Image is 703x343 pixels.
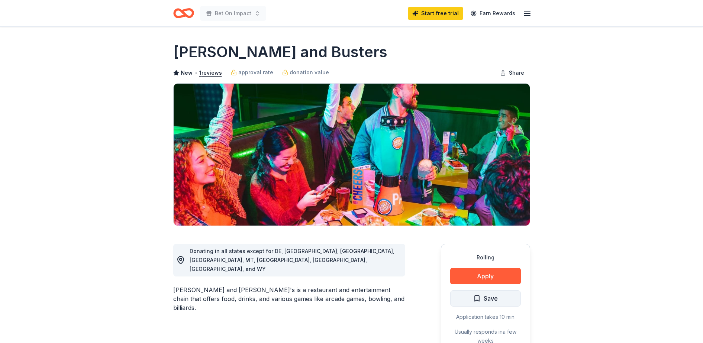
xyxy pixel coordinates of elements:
a: Start free trial [408,7,463,20]
button: Save [450,290,521,307]
h1: [PERSON_NAME] and Busters [173,42,387,62]
a: approval rate [231,68,273,77]
span: Share [509,68,524,77]
button: Share [494,65,530,80]
div: [PERSON_NAME] and [PERSON_NAME]'s is a restaurant and entertainment chain that offers food, drink... [173,285,405,312]
img: Image for Dave and Busters [174,84,530,226]
button: Bet On Impact [200,6,266,21]
span: • [194,70,197,76]
a: donation value [282,68,329,77]
div: Application takes 10 min [450,313,521,321]
span: approval rate [238,68,273,77]
a: Home [173,4,194,22]
span: Bet On Impact [215,9,251,18]
span: Save [484,294,498,303]
span: New [181,68,193,77]
a: Earn Rewards [466,7,520,20]
span: Donating in all states except for DE, [GEOGRAPHIC_DATA], [GEOGRAPHIC_DATA], [GEOGRAPHIC_DATA], MT... [190,248,394,272]
button: Apply [450,268,521,284]
span: donation value [290,68,329,77]
button: 1reviews [199,68,222,77]
div: Rolling [450,253,521,262]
